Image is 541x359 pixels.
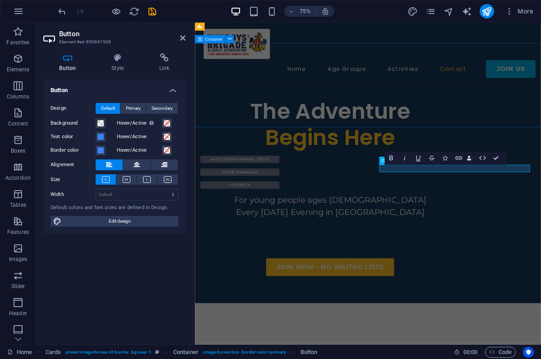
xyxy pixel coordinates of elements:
span: Primary [126,103,141,114]
span: More [505,7,533,16]
nav: breadcrumb [46,347,318,358]
span: 00 00 [463,347,477,358]
span: Click to select. Double-click to edit [301,347,318,358]
button: Link [452,151,465,165]
button: Usercentrics [523,347,534,358]
h4: Style [96,53,143,72]
button: pages [425,6,436,17]
button: Primary [120,103,146,114]
button: Data Bindings [466,151,475,165]
label: Design [51,103,96,114]
span: Click to select. Double-click to edit [173,347,199,358]
span: Container [205,37,223,41]
label: Background [51,118,96,129]
p: Columns [7,93,29,100]
p: Content [8,120,28,127]
button: Code [485,347,516,358]
label: Text color [51,131,96,142]
button: undo [56,6,67,17]
i: Publish [481,6,492,17]
label: Width [51,192,96,197]
h6: 75% [298,6,312,17]
a: Click to cancel selection. Double-click to open Pages [7,347,32,358]
i: Pages (Ctrl+Alt+S) [425,6,436,17]
label: Border color [51,145,96,156]
button: save [147,6,157,17]
button: Bold (⌘B) [384,151,398,165]
p: Header [9,310,27,317]
span: Default [101,103,115,114]
i: Reload page [129,6,139,17]
span: : [470,349,471,355]
i: On resize automatically adjust zoom level to fit chosen device. [321,7,329,15]
i: This element is a customizable preset [155,350,159,354]
button: design [407,6,418,17]
span: . image-boxes-box .border-color-primary [202,347,287,358]
h4: Link [143,53,185,72]
label: Hover/Active [117,131,162,142]
h4: Button [43,53,96,72]
button: text_generator [462,6,472,17]
button: More [501,4,537,19]
div: Default colors and font sizes are defined in Design. [51,204,178,212]
button: Click here to leave preview mode and continue editing [111,6,121,17]
button: HTML [476,151,489,165]
p: Boxes [11,147,26,154]
i: Undo: Change button (Ctrl+Z) [57,6,67,17]
h4: Button [43,79,185,96]
i: Navigator [444,6,454,17]
span: Click to select. Double-click to edit [46,347,61,358]
i: Design (Ctrl+Alt+Y) [407,6,418,17]
button: Icons [439,151,452,165]
h2: Button [59,30,185,38]
p: Favorites [6,39,29,46]
button: Underline (⌘U) [412,151,425,165]
label: Alignment [51,159,96,170]
button: Default [96,103,120,114]
label: Size [51,174,96,185]
i: AI Writer [462,6,472,17]
button: Italic (⌘I) [398,151,411,165]
button: 75% [284,6,316,17]
p: Slider [11,283,25,290]
button: Confirm (⌘+⏎) [490,151,503,165]
label: Hover/Active [117,145,162,156]
button: publish [480,4,494,19]
button: navigator [444,6,454,17]
button: Strikethrough [425,151,438,165]
span: Secondary [152,103,173,114]
h3: Element #ed-850847968 [59,38,167,46]
span: Code [489,347,512,358]
p: Accordion [5,174,31,182]
p: Elements [7,66,30,73]
p: Tables [10,201,26,209]
h6: Session time [454,347,478,358]
p: Images [9,256,28,263]
p: Features [7,228,29,236]
button: Secondary [146,103,178,114]
span: . preset-image-boxes-v3-border .bg-user-1 [65,347,152,358]
i: Save (Ctrl+S) [147,6,157,17]
button: Edit design [51,216,178,227]
span: Edit design [64,216,176,227]
button: reload [129,6,139,17]
label: Hover/Active [117,118,162,129]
